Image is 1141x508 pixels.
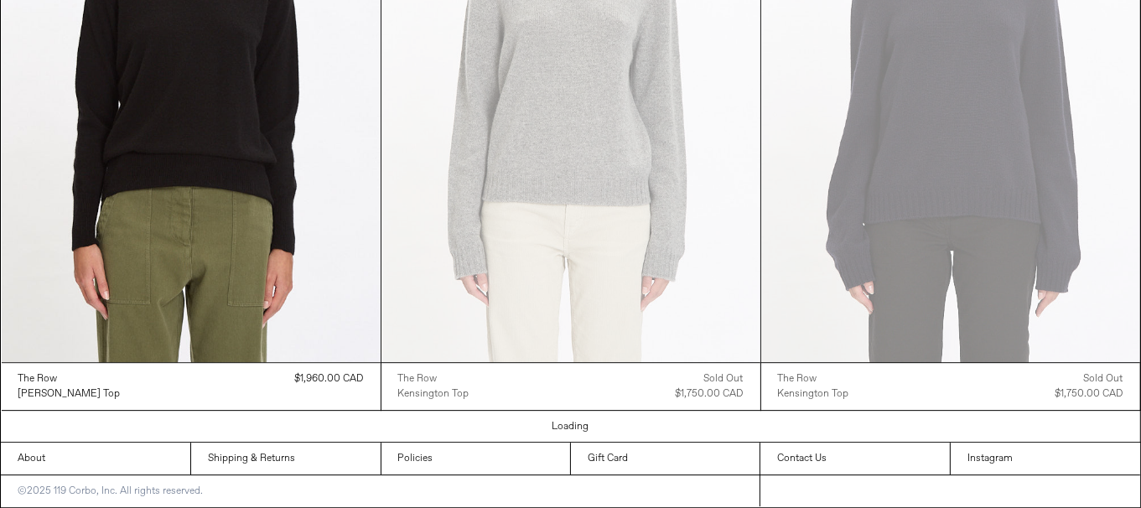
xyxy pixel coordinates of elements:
div: The Row [778,372,817,386]
p: ©2025 119 Corbo, Inc. All rights reserved. [1,475,220,507]
div: Sold out [1084,371,1123,386]
a: Policies [381,443,571,474]
a: The Row [398,371,469,386]
a: Kensington Top [398,386,469,402]
div: $1,750.00 CAD [1055,386,1123,402]
a: About [1,443,190,474]
div: The Row [398,372,438,386]
div: $1,960.00 CAD [295,371,364,386]
a: Kensington Top [778,386,849,402]
a: The Row [18,371,121,386]
a: Instagram [951,443,1140,474]
a: Loading [552,420,589,433]
div: $1,750.00 CAD [676,386,744,402]
div: The Row [18,372,58,386]
div: Sold out [704,371,744,386]
a: [PERSON_NAME] Top [18,386,121,402]
a: Gift Card [571,443,760,474]
a: Contact Us [760,443,950,474]
a: The Row [778,371,849,386]
a: Shipping & Returns [191,443,381,474]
